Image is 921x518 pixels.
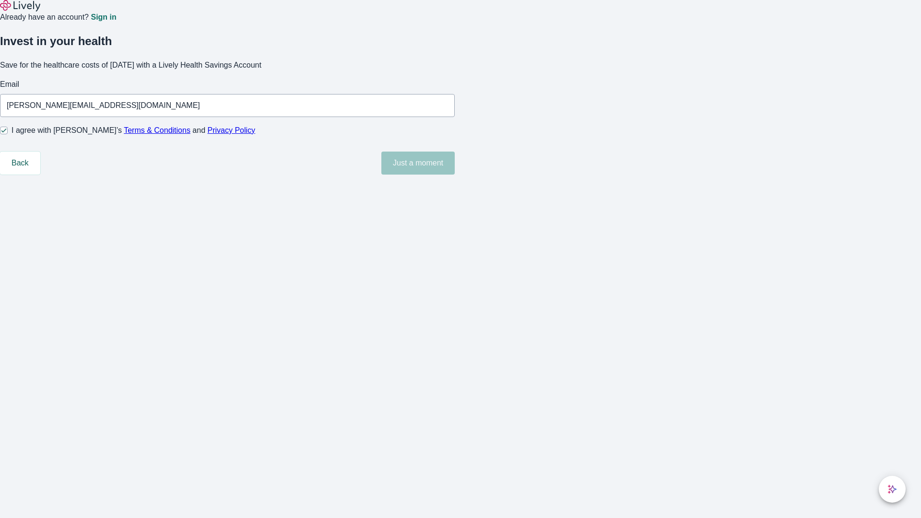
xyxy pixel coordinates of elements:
[887,484,897,494] svg: Lively AI Assistant
[208,126,256,134] a: Privacy Policy
[91,13,116,21] a: Sign in
[12,125,255,136] span: I agree with [PERSON_NAME]’s and
[124,126,190,134] a: Terms & Conditions
[879,476,906,503] button: chat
